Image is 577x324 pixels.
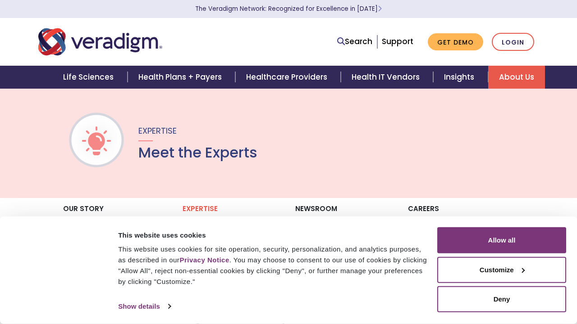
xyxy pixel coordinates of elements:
div: This website uses cookies for site operation, security, personalization, and analytics purposes, ... [118,244,427,287]
a: Get Demo [428,33,483,51]
a: Privacy Notice [179,256,229,264]
button: Deny [437,286,566,312]
h1: Meet the Experts [138,144,257,161]
a: Show details [118,300,170,313]
a: Support [382,36,413,47]
a: Health IT Vendors [341,66,433,89]
div: This website uses cookies [118,229,427,240]
img: Veradigm logo [38,27,162,57]
a: The Veradigm Network: Recognized for Excellence in [DATE]Learn More [195,4,382,13]
a: Insights [433,66,488,89]
span: Expertise [138,125,177,136]
a: Search [337,36,372,48]
button: Customize [437,256,566,283]
button: Allow all [437,227,566,253]
a: Life Sciences [52,66,127,89]
span: Learn More [378,4,382,13]
a: Health Plans + Payers [128,66,235,89]
a: Healthcare Providers [235,66,341,89]
a: Login [492,33,534,51]
a: About Us [488,66,545,89]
